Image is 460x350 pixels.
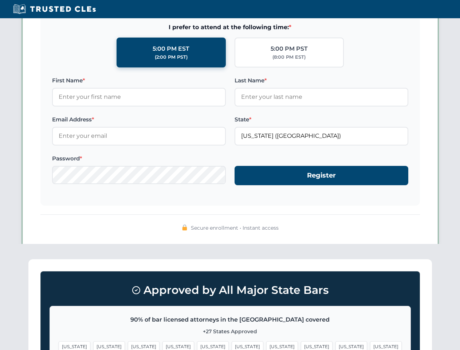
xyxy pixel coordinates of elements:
[52,88,226,106] input: Enter your first name
[235,115,408,124] label: State
[52,154,226,163] label: Password
[235,88,408,106] input: Enter your last name
[235,76,408,85] label: Last Name
[272,54,306,61] div: (8:00 PM EST)
[191,224,279,232] span: Secure enrollment • Instant access
[59,327,402,335] p: +27 States Approved
[52,115,226,124] label: Email Address
[50,280,411,300] h3: Approved by All Major State Bars
[52,76,226,85] label: First Name
[52,23,408,32] span: I prefer to attend at the following time:
[52,127,226,145] input: Enter your email
[155,54,188,61] div: (2:00 PM PST)
[59,315,402,324] p: 90% of bar licensed attorneys in the [GEOGRAPHIC_DATA] covered
[235,127,408,145] input: Florida (FL)
[153,44,189,54] div: 5:00 PM EST
[271,44,308,54] div: 5:00 PM PST
[235,166,408,185] button: Register
[11,4,98,15] img: Trusted CLEs
[182,225,188,230] img: 🔒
